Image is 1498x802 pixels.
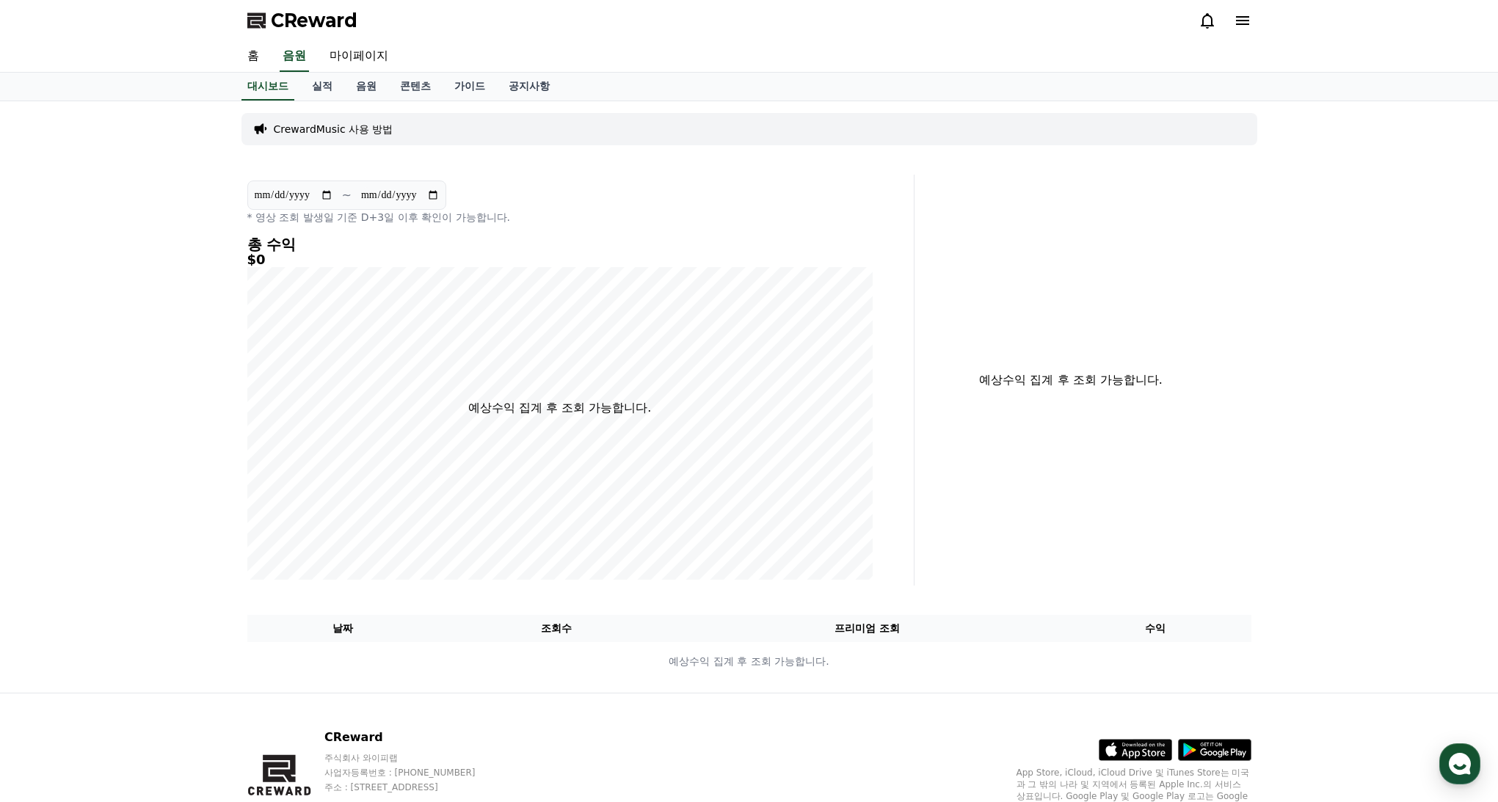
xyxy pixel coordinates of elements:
[271,9,357,32] span: CReward
[189,465,282,502] a: Settings
[324,729,503,746] p: CReward
[344,73,388,101] a: 음원
[97,465,189,502] a: Messages
[468,399,651,417] p: 예상수익 집계 후 조회 가능합니다.
[248,654,1251,669] p: 예상수익 집계 후 조회 가능합니다.
[438,615,674,642] th: 조회수
[443,73,497,101] a: 가이드
[324,767,503,779] p: 사업자등록번호 : [PHONE_NUMBER]
[318,41,400,72] a: 마이페이지
[247,210,873,225] p: * 영상 조회 발생일 기준 D+3일 이후 확인이 가능합니다.
[37,487,63,499] span: Home
[388,73,443,101] a: 콘텐츠
[4,465,97,502] a: Home
[324,752,503,764] p: 주식회사 와이피랩
[217,487,253,499] span: Settings
[300,73,344,101] a: 실적
[247,252,873,267] h5: $0
[274,122,393,136] a: CrewardMusic 사용 방법
[497,73,561,101] a: 공지사항
[247,9,357,32] a: CReward
[122,488,165,500] span: Messages
[241,73,294,101] a: 대시보드
[926,371,1216,389] p: 예상수익 집계 후 조회 가능합니다.
[236,41,271,72] a: 홈
[324,781,503,793] p: 주소 : [STREET_ADDRESS]
[247,615,439,642] th: 날짜
[342,186,352,204] p: ~
[675,615,1060,642] th: 프리미엄 조회
[280,41,309,72] a: 음원
[1060,615,1251,642] th: 수익
[247,236,873,252] h4: 총 수익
